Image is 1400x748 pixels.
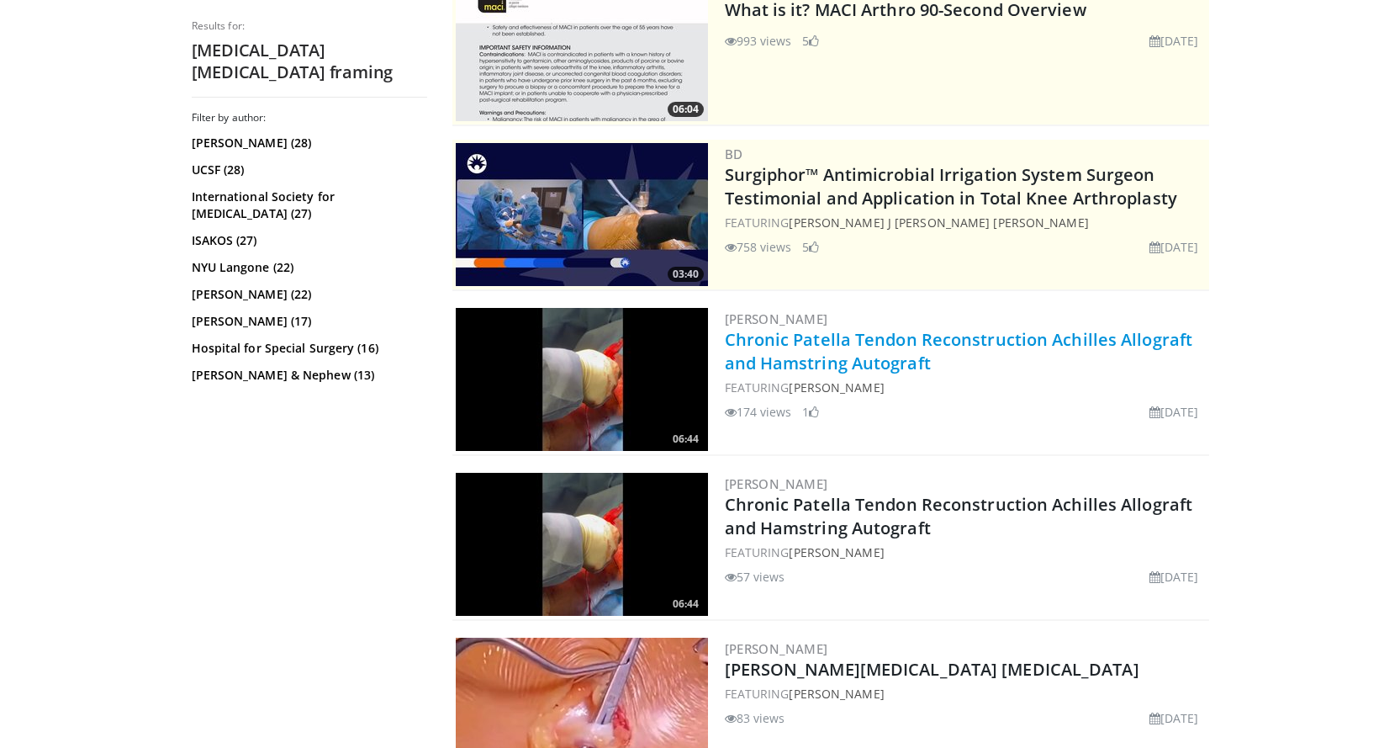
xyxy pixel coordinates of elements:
span: 06:44 [668,432,704,447]
a: [PERSON_NAME] & Nephew (13) [192,367,423,384]
li: 174 views [725,403,792,421]
a: International Society for [MEDICAL_DATA] (27) [192,188,423,222]
a: Chronic Patella Tendon Reconstruction Achilles Allograft and Hamstring Autograft [725,493,1193,539]
li: [DATE] [1149,709,1199,727]
a: [PERSON_NAME] [725,310,828,327]
img: 3f93c4f4-1cd8-4ddd-8d31-b4fae3ac52ad.300x170_q85_crop-smart_upscale.jpg [456,308,708,451]
a: [PERSON_NAME] [789,544,884,560]
div: FEATURING [725,685,1206,703]
span: 06:04 [668,102,704,117]
li: [DATE] [1149,568,1199,586]
li: 758 views [725,238,792,256]
a: Hospital for Special Surgery (16) [192,340,423,357]
a: [PERSON_NAME] [725,640,828,657]
a: [PERSON_NAME] (17) [192,313,423,330]
a: NYU Langone (22) [192,259,423,276]
span: 03:40 [668,267,704,282]
a: [PERSON_NAME] (22) [192,286,423,303]
li: 5 [802,238,819,256]
div: FEATURING [725,379,1206,396]
a: Chronic Patella Tendon Reconstruction Achilles Allograft and Hamstring Autograft [725,328,1193,374]
a: 06:44 [456,308,708,451]
a: [PERSON_NAME] [725,475,828,492]
a: Surgiphor™ Antimicrobial Irrigation System Surgeon Testimonial and Application in Total Knee Arth... [725,163,1177,210]
img: 70422da6-974a-44ac-bf9d-78c82a89d891.300x170_q85_crop-smart_upscale.jpg [456,143,708,286]
li: [DATE] [1149,403,1199,421]
h3: Filter by author: [192,111,427,125]
li: [DATE] [1149,238,1199,256]
a: [PERSON_NAME] [789,686,884,702]
div: FEATURING [725,214,1206,231]
h2: [MEDICAL_DATA] [MEDICAL_DATA] framing [192,40,427,83]
li: 1 [802,403,819,421]
a: 03:40 [456,143,708,286]
div: FEATURING [725,544,1206,561]
li: 5 [802,32,819,50]
img: c7ae8b96-0285-4ed2-abb6-67a9ebf6408d.300x170_q85_crop-smart_upscale.jpg [456,473,708,616]
a: [PERSON_NAME][MEDICAL_DATA] [MEDICAL_DATA] [725,658,1139,681]
span: 06:44 [668,597,704,612]
li: 83 views [725,709,785,727]
a: ISAKOS (27) [192,232,423,249]
li: 57 views [725,568,785,586]
a: [PERSON_NAME] [789,379,884,395]
li: [DATE] [1149,32,1199,50]
p: Results for: [192,19,427,33]
a: [PERSON_NAME] J [PERSON_NAME] [PERSON_NAME] [789,215,1088,231]
a: [PERSON_NAME] (28) [192,135,423,151]
a: BD [725,146,743,162]
a: 06:44 [456,473,708,616]
a: UCSF (28) [192,162,423,178]
li: 993 views [725,32,792,50]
